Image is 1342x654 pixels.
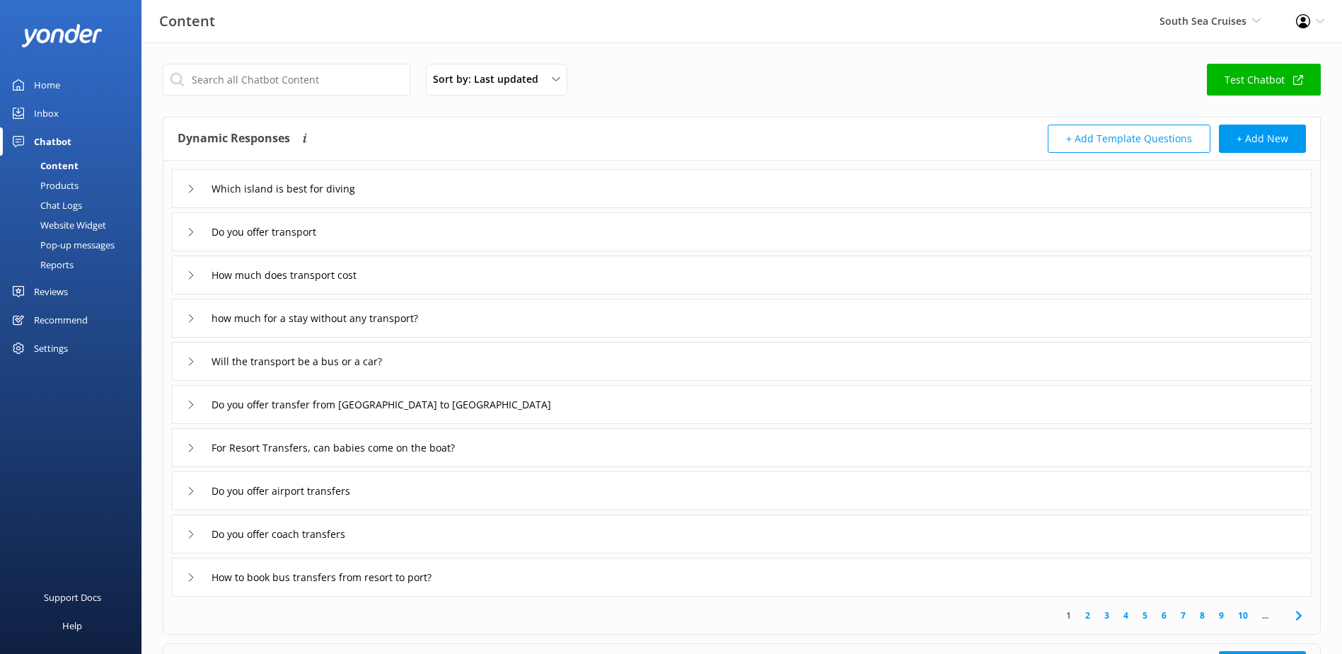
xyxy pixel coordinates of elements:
[21,24,103,47] img: yonder-white-logo.png
[1116,609,1135,622] a: 4
[34,71,60,99] div: Home
[1059,609,1078,622] a: 1
[1212,609,1231,622] a: 9
[1219,125,1306,153] button: + Add New
[34,277,68,306] div: Reviews
[8,195,141,215] a: Chat Logs
[163,64,410,96] input: Search all Chatbot Content
[8,156,79,176] div: Content
[1078,609,1097,622] a: 2
[44,583,101,612] div: Support Docs
[8,255,74,275] div: Reports
[1097,609,1116,622] a: 3
[34,306,88,334] div: Recommend
[1255,609,1276,622] span: ...
[8,215,141,235] a: Website Widget
[1193,609,1212,622] a: 8
[1155,609,1174,622] a: 6
[62,612,82,640] div: Help
[178,125,290,153] h4: Dynamic Responses
[1135,609,1155,622] a: 5
[1231,609,1255,622] a: 10
[433,71,547,87] span: Sort by: Last updated
[8,195,82,215] div: Chat Logs
[8,255,141,275] a: Reports
[8,235,115,255] div: Pop-up messages
[8,176,141,195] a: Products
[8,156,141,176] a: Content
[159,10,215,33] h3: Content
[1207,64,1321,96] a: Test Chatbot
[1159,14,1246,28] span: South Sea Cruises
[8,235,141,255] a: Pop-up messages
[1048,125,1210,153] button: + Add Template Questions
[8,176,79,195] div: Products
[34,99,59,127] div: Inbox
[34,127,71,156] div: Chatbot
[34,334,68,362] div: Settings
[1174,609,1193,622] a: 7
[8,215,106,235] div: Website Widget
